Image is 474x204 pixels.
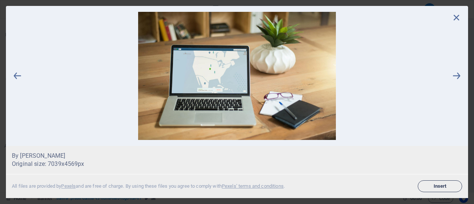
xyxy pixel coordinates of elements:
[12,160,462,168] p: Original size: 7039x4569 px
[61,183,76,189] a: Pexels
[12,183,285,190] div: All files are provided by and are free of charge. By using these files you agree to comply with .
[23,12,451,140] img: A laptop displaying VPN software sits on a wooden desk with a notepad and plant offering a secure...
[12,152,462,160] a: By [PERSON_NAME]
[418,180,462,192] button: Insert
[421,184,459,188] span: Insert
[222,183,284,189] a: Pexels’ terms and conditions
